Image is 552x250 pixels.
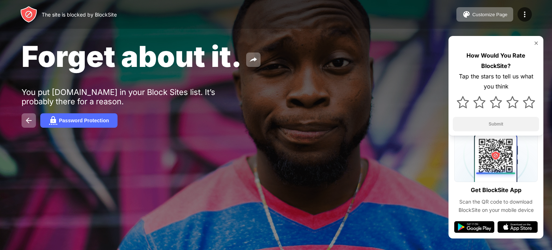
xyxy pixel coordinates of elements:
[42,12,117,18] div: The site is blocked by BlockSite
[472,12,507,17] div: Customize Page
[533,40,539,46] img: rate-us-close.svg
[453,71,539,92] div: Tap the stars to tell us what you think
[473,96,486,108] img: star.svg
[22,39,242,74] span: Forget about it.
[22,87,244,106] div: You put [DOMAIN_NAME] in your Block Sites list. It’s probably there for a reason.
[249,55,258,64] img: share.svg
[471,185,521,195] div: Get BlockSite App
[497,221,538,233] img: app-store.svg
[49,116,57,125] img: password.svg
[462,10,471,19] img: pallet.svg
[40,113,118,128] button: Password Protection
[454,221,494,233] img: google-play.svg
[453,50,539,71] div: How Would You Rate BlockSite?
[490,96,502,108] img: star.svg
[506,96,519,108] img: star.svg
[453,117,539,131] button: Submit
[454,198,538,214] div: Scan the QR code to download BlockSite on your mobile device
[24,116,33,125] img: back.svg
[523,96,535,108] img: star.svg
[20,6,37,23] img: header-logo.svg
[456,7,513,22] button: Customize Page
[59,118,109,123] div: Password Protection
[457,96,469,108] img: star.svg
[520,10,529,19] img: menu-icon.svg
